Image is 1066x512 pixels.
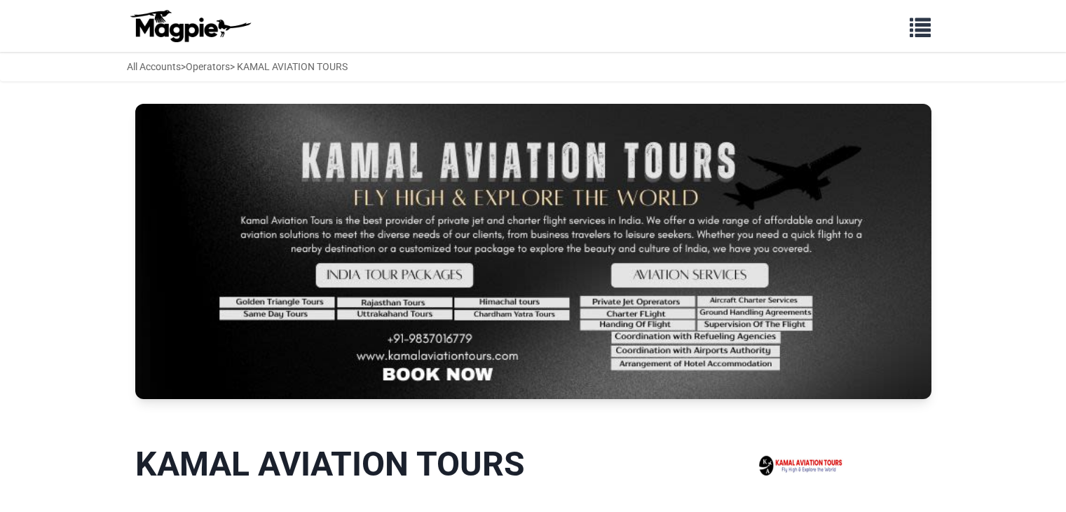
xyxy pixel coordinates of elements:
[127,9,253,43] img: logo-ab69f6fb50320c5b225c76a69d11143b.png
[127,61,181,72] a: All Accounts
[135,444,659,485] h1: KAMAL AVIATION TOURS
[135,104,931,398] img: KAMAL AVIATION TOURS banner
[186,61,230,72] a: Operators
[127,59,348,74] div: > > KAMAL AVIATION TOURS
[739,444,873,489] img: KAMAL AVIATION TOURS logo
